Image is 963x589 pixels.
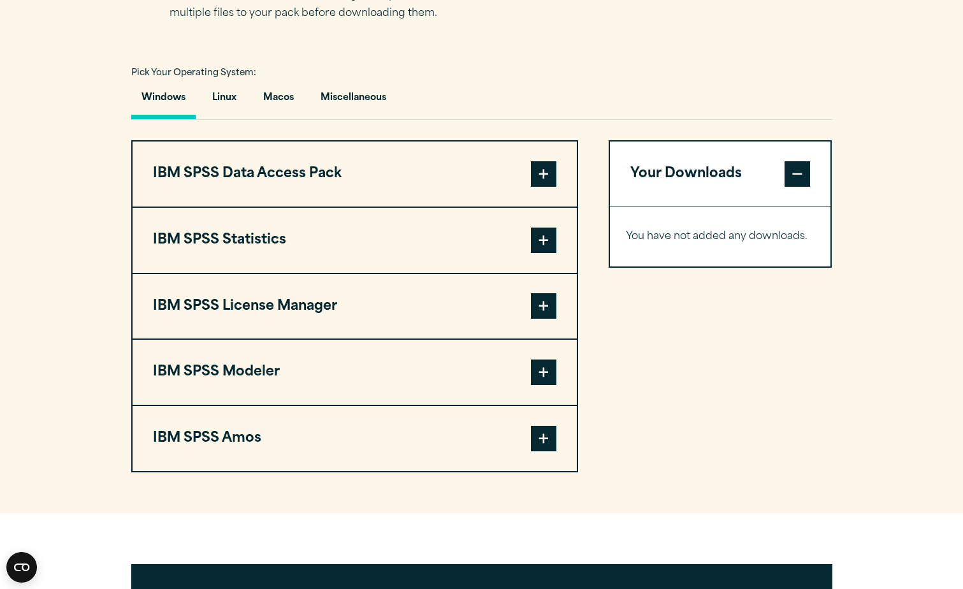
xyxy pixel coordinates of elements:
span: Pick Your Operating System: [131,69,256,77]
button: IBM SPSS Amos [133,406,577,471]
p: You have not added any downloads. [626,228,815,246]
button: IBM SPSS Data Access Pack [133,142,577,207]
button: Miscellaneous [310,83,396,119]
button: IBM SPSS License Manager [133,274,577,339]
button: Open CMP widget [6,552,37,583]
button: IBM SPSS Modeler [133,340,577,405]
button: IBM SPSS Statistics [133,208,577,273]
button: Macos [253,83,304,119]
div: Your Downloads [610,207,831,266]
button: Linux [202,83,247,119]
button: Your Downloads [610,142,831,207]
button: Windows [131,83,196,119]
